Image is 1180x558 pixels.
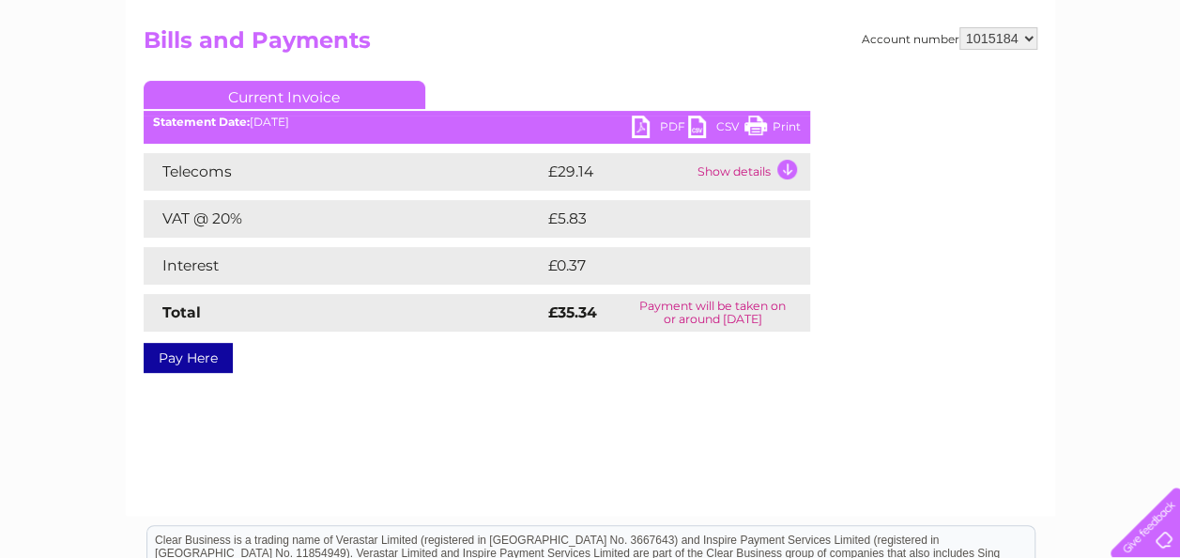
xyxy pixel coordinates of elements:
a: Contact [1055,80,1101,94]
td: VAT @ 20% [144,200,544,238]
div: Account number [862,27,1037,50]
td: £5.83 [544,200,766,238]
td: Telecoms [144,153,544,191]
td: £29.14 [544,153,693,191]
a: 0333 014 3131 [826,9,956,33]
a: Print [744,116,801,143]
a: Log out [1118,80,1162,94]
a: Water [850,80,885,94]
strong: £35.34 [548,303,597,321]
strong: Total [162,303,201,321]
td: Interest [144,247,544,285]
td: Show details [693,153,810,191]
td: £0.37 [544,247,766,285]
a: Blog [1017,80,1044,94]
div: Clear Business is a trading name of Verastar Limited (registered in [GEOGRAPHIC_DATA] No. 3667643... [147,10,1034,91]
a: Current Invoice [144,81,425,109]
div: [DATE] [144,116,810,129]
a: Energy [896,80,938,94]
img: logo.png [41,49,137,106]
b: Statement Date: [153,115,250,129]
a: Pay Here [144,343,233,373]
td: Payment will be taken on or around [DATE] [616,294,810,332]
a: CSV [688,116,744,143]
a: Telecoms [949,80,1005,94]
a: PDF [632,116,688,143]
h2: Bills and Payments [144,27,1037,63]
